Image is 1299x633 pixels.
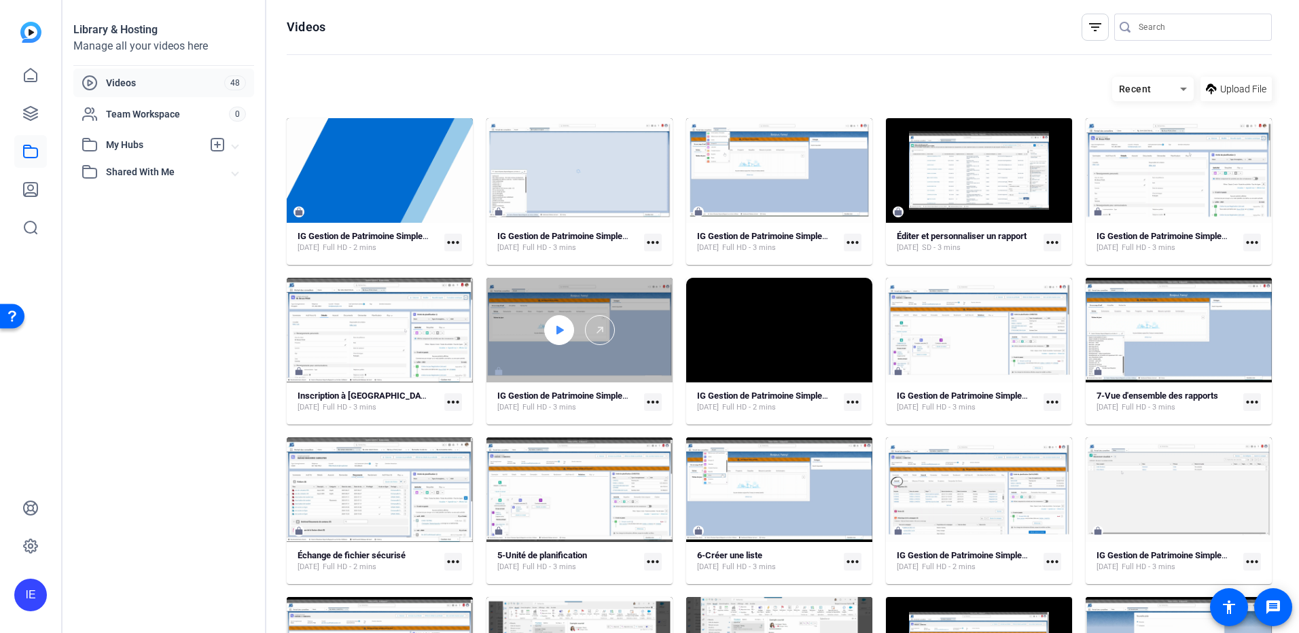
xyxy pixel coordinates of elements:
a: 5-Unité de planification[DATE]Full HD - 3 mins [497,550,639,573]
img: blue-gradient.svg [20,22,41,43]
span: Full HD - 3 mins [922,402,976,413]
mat-expansion-panel-header: Shared With Me [73,158,254,185]
span: 48 [224,75,246,90]
a: IG Gestion de Patrimoine Simple (51262)[DATE]Full HD - 2 mins [697,391,838,413]
strong: Échange de fichier sécurisé [298,550,406,560]
mat-icon: more_horiz [1243,553,1261,571]
strong: IG Gestion de Patrimoine Simple (51256) [298,231,455,241]
mat-icon: more_horiz [1044,234,1061,251]
span: Full HD - 2 mins [323,242,376,253]
span: Full HD - 3 mins [1122,242,1175,253]
span: Full HD - 2 mins [922,562,976,573]
span: [DATE] [897,402,919,413]
a: 6-Créer une liste[DATE]Full HD - 3 mins [697,550,838,573]
span: Full HD - 3 mins [1122,402,1175,413]
span: Full HD - 3 mins [1122,562,1175,573]
mat-icon: more_horiz [644,553,662,571]
span: [DATE] [897,562,919,573]
span: [DATE] [1097,562,1118,573]
mat-icon: more_horiz [444,553,462,571]
span: Full HD - 3 mins [722,242,776,253]
strong: IG Gestion de Patrimoine Simple (51260) [497,391,655,401]
span: [DATE] [298,562,319,573]
strong: 5-Unité de planification [497,550,587,560]
a: IG Gestion de Patrimoine Simple (51255)[DATE]Full HD - 2 mins [897,550,1038,573]
strong: 7-Vue d'ensemble des rapports [1097,391,1218,401]
span: Team Workspace [106,107,229,121]
input: Search [1139,19,1261,35]
strong: IG Gestion de Patrimoine Simple (51253) [1097,550,1254,560]
mat-icon: more_horiz [844,234,861,251]
span: Full HD - 2 mins [323,562,376,573]
a: IG Gestion de Patrimoine Simple (51260)[DATE]Full HD - 3 mins [497,391,639,413]
strong: IG Gestion de Patrimoine Simple (51255) [897,550,1054,560]
mat-icon: more_horiz [1243,234,1261,251]
div: Video Player [686,278,872,382]
mat-icon: message [1265,599,1281,615]
span: SD - 3 mins [922,242,961,253]
span: Full HD - 3 mins [323,402,376,413]
span: Full HD - 3 mins [522,402,576,413]
span: [DATE] [897,242,919,253]
mat-expansion-panel-header: My Hubs [73,131,254,158]
div: Manage all your videos here [73,38,254,54]
strong: Inscription à [GEOGRAPHIC_DATA] en ligne [298,391,466,401]
span: [DATE] [697,562,719,573]
strong: IG Gestion de Patrimoine Simple (51281) [497,231,655,241]
mat-icon: more_horiz [644,234,662,251]
span: [DATE] [697,242,719,253]
a: Échange de fichier sécurisé[DATE]Full HD - 2 mins [298,550,439,573]
span: [DATE] [497,562,519,573]
div: Library & Hosting [73,22,254,38]
mat-icon: more_horiz [844,393,861,411]
strong: 6-Créer une liste [697,550,762,560]
span: Recent [1119,84,1152,94]
h1: Videos [287,19,325,35]
a: Inscription à [GEOGRAPHIC_DATA] en ligne[DATE]Full HD - 3 mins [298,391,439,413]
span: [DATE] [497,242,519,253]
span: My Hubs [106,138,202,152]
span: [DATE] [1097,242,1118,253]
mat-icon: more_horiz [1243,393,1261,411]
span: [DATE] [1097,402,1118,413]
mat-icon: more_horiz [444,393,462,411]
div: IE [14,579,47,611]
strong: IG Gestion de Patrimoine Simple (51262) [697,391,855,401]
a: IG Gestion de Patrimoine Simple (51253)[DATE]Full HD - 3 mins [1097,550,1238,573]
span: [DATE] [298,402,319,413]
button: Upload File [1200,77,1272,101]
mat-icon: accessibility [1221,599,1237,615]
mat-icon: filter_list [1087,19,1103,35]
span: Shared With Me [106,165,232,179]
span: 0 [229,107,246,122]
mat-icon: more_horiz [644,393,662,411]
span: Full HD - 3 mins [722,562,776,573]
a: IG Gestion de Patrimoine Simple (51258)[DATE]Full HD - 3 mins [697,231,838,253]
span: Full HD - 3 mins [522,562,576,573]
mat-icon: more_horiz [1044,393,1061,411]
a: IG Gestion de Patrimoine Simple (51281)[DATE]Full HD - 3 mins [497,231,639,253]
strong: IG Gestion de Patrimoine Simple (51270) [1097,231,1254,241]
span: Videos [106,76,224,90]
mat-icon: more_horiz [1044,553,1061,571]
strong: Éditer et personnaliser un rapport [897,231,1027,241]
span: [DATE] [497,402,519,413]
a: IG Gestion de Patrimoine Simple (51270)[DATE]Full HD - 3 mins [1097,231,1238,253]
strong: IG Gestion de Patrimoine Simple (51258) [697,231,855,241]
mat-icon: more_horiz [844,553,861,571]
span: [DATE] [298,242,319,253]
strong: IG Gestion de Patrimoine Simple (51257) [897,391,1054,401]
a: IG Gestion de Patrimoine Simple (51257)[DATE]Full HD - 3 mins [897,391,1038,413]
a: IG Gestion de Patrimoine Simple (51256)[DATE]Full HD - 2 mins [298,231,439,253]
mat-icon: more_horiz [444,234,462,251]
span: Full HD - 3 mins [522,242,576,253]
span: [DATE] [697,402,719,413]
a: Éditer et personnaliser un rapport[DATE]SD - 3 mins [897,231,1038,253]
span: Upload File [1220,82,1266,96]
a: 7-Vue d'ensemble des rapports[DATE]Full HD - 3 mins [1097,391,1238,413]
span: Full HD - 2 mins [722,402,776,413]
